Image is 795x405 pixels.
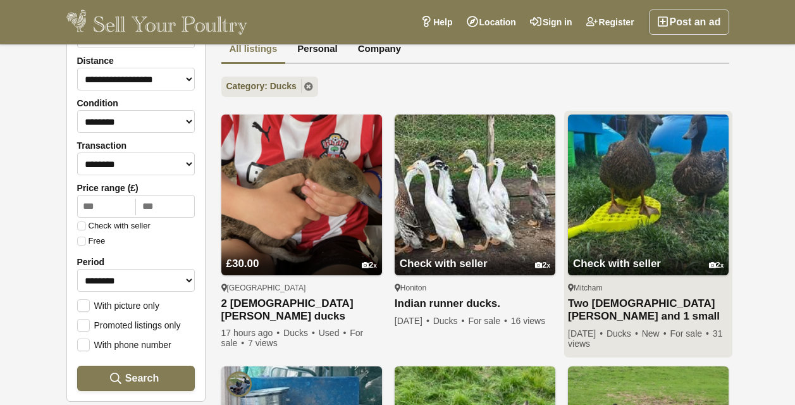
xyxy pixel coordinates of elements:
a: Register [579,9,641,35]
label: With picture only [77,299,159,311]
img: Kate Unitt [226,371,252,397]
span: 31 views [568,328,722,349]
label: Period [77,257,195,267]
label: Distance [77,56,195,66]
div: 2 [362,261,377,270]
label: Promoted listings only [77,319,181,330]
span: New [642,328,668,339]
label: Condition [77,98,195,108]
span: For sale [221,328,364,348]
label: Check with seller [77,221,151,230]
span: Search [125,372,159,384]
div: [GEOGRAPHIC_DATA] [221,283,382,293]
div: Honiton [395,283,555,293]
label: Price range (£) [77,183,195,193]
a: Personal [289,35,345,65]
img: Sell Your Poultry [66,9,248,35]
span: [DATE] [395,316,431,326]
span: 7 views [248,338,278,348]
span: Check with seller [400,258,488,270]
a: Two [DEMOGRAPHIC_DATA] [PERSON_NAME] and 1 small white chicken [568,297,729,323]
a: Company [350,35,409,65]
span: Check with seller [573,258,661,270]
a: Category: Ducks [221,77,318,97]
span: 17 hours ago [221,328,281,338]
a: £30.00 2 [221,234,382,275]
span: Used [319,328,348,338]
a: All listings [221,35,286,65]
a: Location [460,9,523,35]
a: Check with seller 2 [568,234,729,275]
a: Post an ad [649,9,729,35]
span: Ducks [433,316,466,326]
span: For sale [670,328,710,339]
span: [DATE] [568,328,604,339]
span: Ducks [283,328,316,338]
button: Search [77,366,195,391]
span: 16 views [511,316,545,326]
a: 2 [DEMOGRAPHIC_DATA] [PERSON_NAME] ducks [221,297,382,323]
img: Indian runner ducks. [395,115,555,275]
span: For sale [468,316,508,326]
span: Ducks [607,328,639,339]
a: Sign in [523,9,579,35]
label: Transaction [77,140,195,151]
div: 2 [709,261,724,270]
label: With phone number [77,339,171,350]
img: Two female khaki Campbell and 1 small white chicken [568,115,729,275]
label: Free [77,237,106,246]
img: 2 female khaki Campbell ducks [221,115,382,275]
div: Mitcham [568,283,729,293]
span: £30.00 [226,258,259,270]
div: 2 [535,261,550,270]
a: Check with seller 2 [395,234,555,275]
a: Help [414,9,459,35]
a: Indian runner ducks. [395,297,555,311]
